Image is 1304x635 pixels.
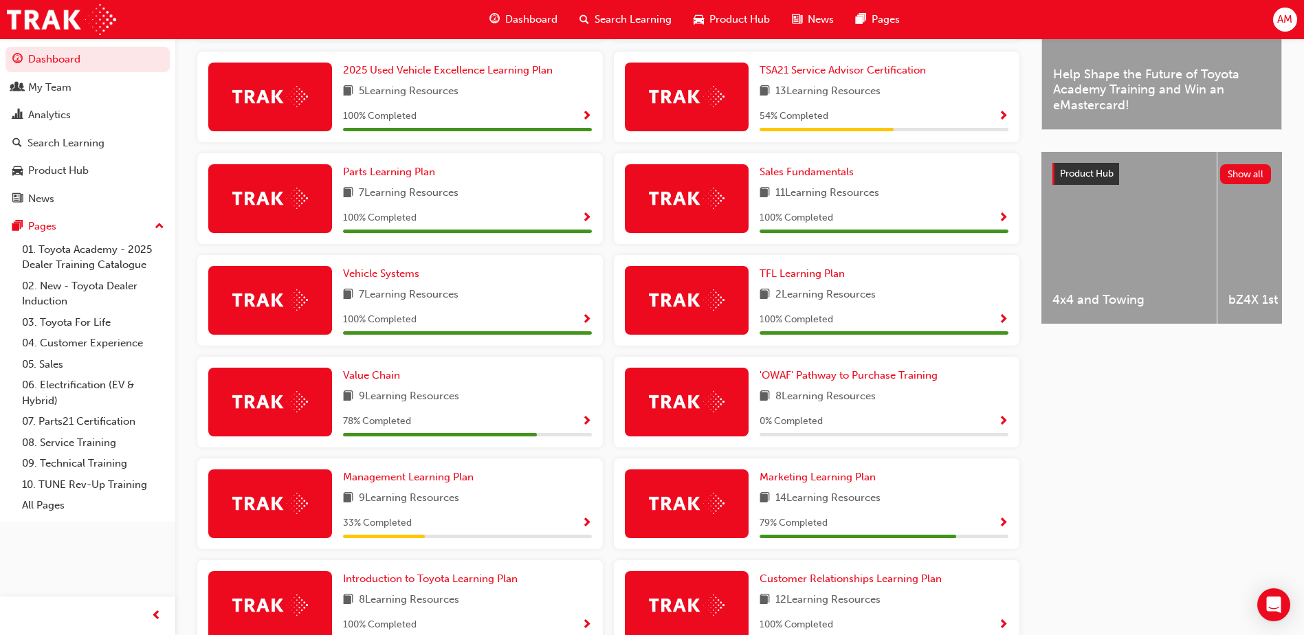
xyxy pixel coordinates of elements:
span: 100 % Completed [343,617,417,633]
span: 8 Learning Resources [359,592,459,609]
a: All Pages [16,495,170,516]
span: book-icon [343,592,353,609]
span: Parts Learning Plan [343,166,435,178]
a: TSA21 Service Advisor Certification [760,63,931,78]
button: Show Progress [998,413,1008,430]
span: 54 % Completed [760,109,828,124]
span: book-icon [760,388,770,405]
span: 100 % Completed [760,210,833,226]
img: Trak [649,493,725,514]
span: Show Progress [582,517,592,530]
span: up-icon [155,218,164,236]
span: 100 % Completed [760,312,833,328]
a: Vehicle Systems [343,266,425,282]
a: Search Learning [5,131,170,156]
span: book-icon [343,83,353,100]
button: Show Progress [582,210,592,227]
div: News [28,191,54,207]
img: Trak [7,4,116,35]
span: Help Shape the Future of Toyota Academy Training and Win an eMastercard! [1053,67,1270,113]
span: Search Learning [595,12,672,27]
span: guage-icon [489,11,500,28]
span: 7 Learning Resources [359,185,458,202]
span: Value Chain [343,369,400,381]
a: Introduction to Toyota Learning Plan [343,571,523,587]
a: 07. Parts21 Certification [16,411,170,432]
button: Pages [5,214,170,239]
span: Show Progress [998,111,1008,123]
div: Analytics [28,107,71,123]
img: Trak [232,188,308,209]
span: 100 % Completed [343,312,417,328]
span: book-icon [760,83,770,100]
span: 0 % Completed [760,414,823,430]
a: Customer Relationships Learning Plan [760,571,947,587]
span: Show Progress [582,416,592,428]
span: Show Progress [582,619,592,632]
button: Show Progress [998,311,1008,328]
span: Dashboard [505,12,557,27]
span: Product Hub [1060,168,1114,179]
span: 100 % Completed [760,617,833,633]
span: people-icon [12,82,23,94]
span: car-icon [694,11,704,28]
a: 09. Technical Training [16,453,170,474]
a: Parts Learning Plan [343,164,441,180]
span: 8 Learning Resources [775,388,876,405]
a: Product Hub [5,158,170,183]
img: Trak [232,391,308,412]
div: Pages [28,219,56,234]
span: chart-icon [12,109,23,122]
a: news-iconNews [781,5,845,34]
div: Product Hub [28,163,89,179]
a: 05. Sales [16,354,170,375]
span: 4x4 and Towing [1052,292,1206,308]
a: 03. Toyota For Life [16,312,170,333]
span: prev-icon [151,608,162,625]
a: News [5,186,170,212]
span: Show Progress [582,111,592,123]
span: 5 Learning Resources [359,83,458,100]
span: news-icon [12,193,23,205]
a: 02. New - Toyota Dealer Induction [16,276,170,312]
span: Pages [872,12,900,27]
span: guage-icon [12,54,23,66]
span: Introduction to Toyota Learning Plan [343,572,518,585]
span: news-icon [792,11,802,28]
img: Trak [232,493,308,514]
span: book-icon [343,388,353,405]
img: Trak [232,289,308,311]
a: Value Chain [343,368,406,383]
button: Show all [1220,164,1272,184]
span: pages-icon [856,11,866,28]
span: 14 Learning Resources [775,490,881,507]
span: Customer Relationships Learning Plan [760,572,942,585]
button: Show Progress [998,616,1008,634]
span: book-icon [343,185,353,202]
a: guage-iconDashboard [478,5,568,34]
span: Product Hub [709,12,770,27]
a: Dashboard [5,47,170,72]
button: Show Progress [998,210,1008,227]
span: book-icon [760,185,770,202]
span: car-icon [12,165,23,177]
span: 100 % Completed [343,109,417,124]
span: 79 % Completed [760,515,828,531]
a: 04. Customer Experience [16,333,170,354]
span: AM [1277,12,1292,27]
span: 33 % Completed [343,515,412,531]
span: 'OWAF' Pathway to Purchase Training [760,369,938,381]
span: Management Learning Plan [343,471,474,483]
a: Sales Fundamentals [760,164,859,180]
button: Show Progress [998,515,1008,532]
span: 13 Learning Resources [775,83,881,100]
span: Vehicle Systems [343,267,419,280]
span: Show Progress [998,416,1008,428]
span: Marketing Learning Plan [760,471,876,483]
a: 2025 Used Vehicle Excellence Learning Plan [343,63,558,78]
button: Show Progress [582,616,592,634]
span: 9 Learning Resources [359,388,459,405]
a: Analytics [5,102,170,128]
img: Trak [649,391,725,412]
span: News [808,12,834,27]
